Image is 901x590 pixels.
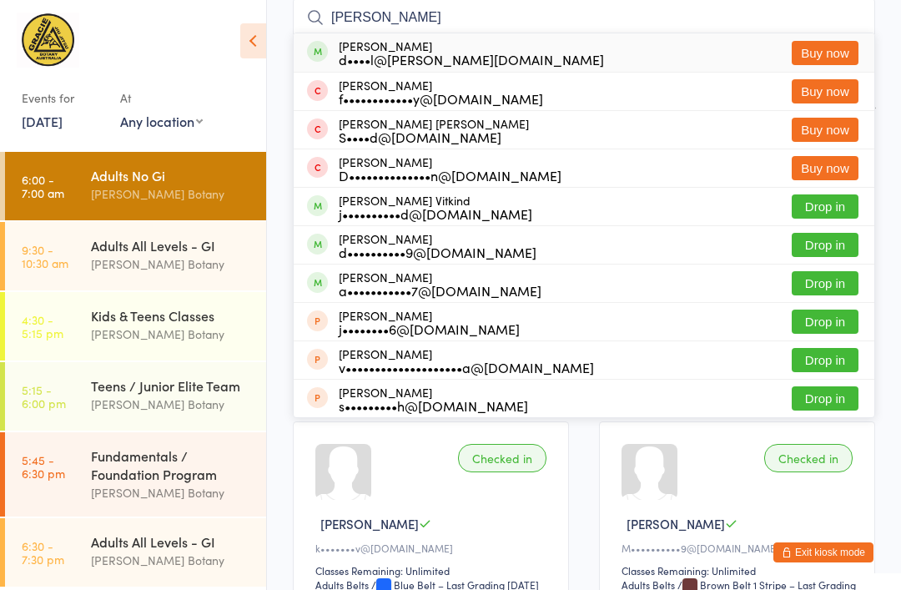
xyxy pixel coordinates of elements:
button: Drop in [792,386,858,411]
button: Drop in [792,271,858,295]
div: [PERSON_NAME] Botany [91,184,252,204]
div: Any location [120,112,203,130]
div: Checked in [764,444,853,472]
button: Drop in [792,194,858,219]
div: [PERSON_NAME] Botany [91,483,252,502]
div: d••••••••••9@[DOMAIN_NAME] [339,245,536,259]
div: [PERSON_NAME] [339,347,594,374]
span: [PERSON_NAME] [627,515,725,532]
div: a•••••••••••7@[DOMAIN_NAME] [339,284,541,297]
a: 4:30 -5:15 pmKids & Teens Classes[PERSON_NAME] Botany [5,292,266,361]
button: Exit kiosk mode [773,542,873,562]
time: 6:00 - 7:00 am [22,173,64,199]
div: [PERSON_NAME] [339,39,604,66]
div: d••••l@[PERSON_NAME][DOMAIN_NAME] [339,53,604,66]
div: Adults No Gi [91,166,252,184]
div: [PERSON_NAME] [339,232,536,259]
a: 6:30 -7:30 pmAdults All Levels - GI[PERSON_NAME] Botany [5,518,266,587]
a: 6:00 -7:00 amAdults No Gi[PERSON_NAME] Botany [5,152,266,220]
div: [PERSON_NAME] Botany [91,255,252,274]
div: Classes Remaining: Unlimited [315,563,551,577]
time: 6:30 - 7:30 pm [22,539,64,566]
div: [PERSON_NAME] [339,155,561,182]
button: Buy now [792,41,858,65]
div: Adults All Levels - GI [91,236,252,255]
div: [PERSON_NAME] [339,270,541,297]
div: s•••••••••h@[DOMAIN_NAME] [339,399,528,412]
div: Kids & Teens Classes [91,306,252,325]
div: D••••••••••••••n@[DOMAIN_NAME] [339,169,561,182]
time: 9:30 - 10:30 am [22,243,68,270]
div: Checked in [458,444,546,472]
time: 4:30 - 5:15 pm [22,313,63,340]
button: Buy now [792,156,858,180]
div: Adults All Levels - GI [91,532,252,551]
div: j••••••••••d@[DOMAIN_NAME] [339,207,532,220]
a: 5:15 -6:00 pmTeens / Junior Elite Team[PERSON_NAME] Botany [5,362,266,431]
div: [PERSON_NAME] Botany [91,551,252,570]
div: [PERSON_NAME] Vitkind [339,194,532,220]
div: Classes Remaining: Unlimited [622,563,858,577]
div: Fundamentals / Foundation Program [91,446,252,483]
span: [PERSON_NAME] [320,515,419,532]
div: M••••••••••9@[DOMAIN_NAME] [622,541,858,555]
button: Buy now [792,79,858,103]
div: Events for [22,84,103,112]
button: Drop in [792,348,858,372]
div: At [120,84,203,112]
div: [PERSON_NAME] Botany [91,395,252,414]
button: Drop in [792,233,858,257]
div: [PERSON_NAME] [339,386,528,412]
time: 5:15 - 6:00 pm [22,383,66,410]
a: 9:30 -10:30 amAdults All Levels - GI[PERSON_NAME] Botany [5,222,266,290]
div: Teens / Junior Elite Team [91,376,252,395]
button: Drop in [792,310,858,334]
div: [PERSON_NAME] [PERSON_NAME] [339,117,529,144]
div: k•••••••v@[DOMAIN_NAME] [315,541,551,555]
div: j••••••••6@[DOMAIN_NAME] [339,322,520,335]
div: [PERSON_NAME] [339,309,520,335]
a: 5:45 -6:30 pmFundamentals / Foundation Program[PERSON_NAME] Botany [5,432,266,517]
div: [PERSON_NAME] Botany [91,325,252,344]
time: 5:45 - 6:30 pm [22,453,65,480]
a: [DATE] [22,112,63,130]
div: f••••••••••••y@[DOMAIN_NAME] [339,92,543,105]
div: v••••••••••••••••••••a@[DOMAIN_NAME] [339,361,594,374]
div: S••••d@[DOMAIN_NAME] [339,130,529,144]
img: Gracie Botany [17,13,79,68]
button: Buy now [792,118,858,142]
div: [PERSON_NAME] [339,78,543,105]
